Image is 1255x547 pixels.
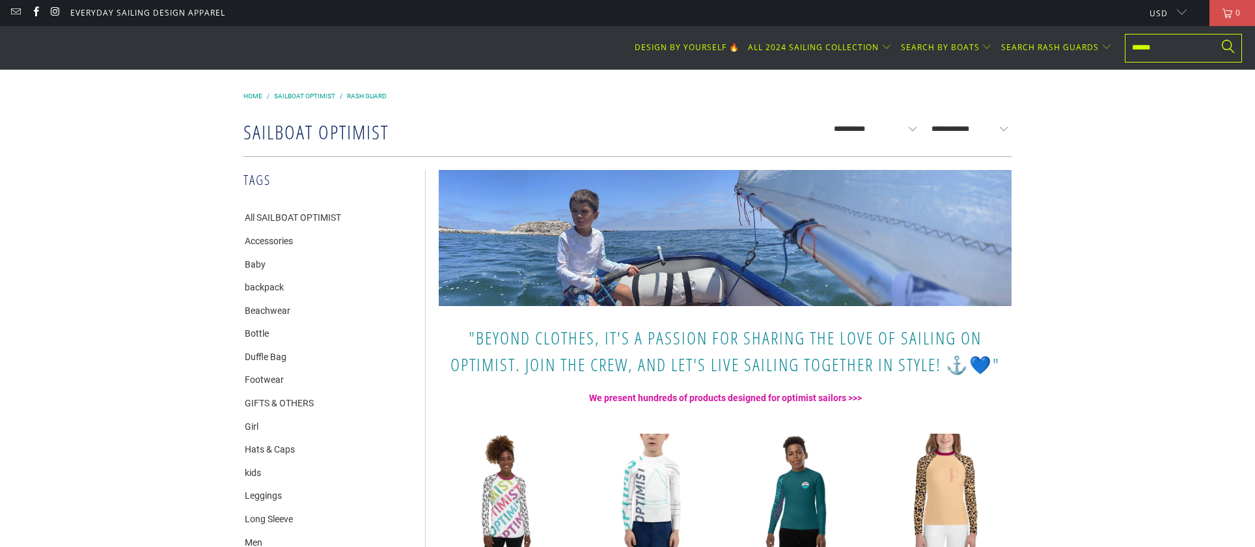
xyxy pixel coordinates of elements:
[243,467,261,480] a: kids
[243,397,314,410] a: GIFTS & OTHERS
[243,513,293,526] a: Long Sleeve
[748,42,879,53] span: ALL 2024 SAILING COLLECTION
[243,235,293,248] a: Accessories
[243,421,258,434] a: Girl
[589,393,862,403] strong: We present hundreds of products designed for optimist sailors >>>
[748,33,892,63] summary: ALL 2024 SAILING COLLECTION
[29,7,40,18] a: Boatbranding on Facebook
[243,328,269,341] a: Bottle
[243,443,295,456] a: Hats & Caps
[243,92,262,100] a: Home
[243,374,284,387] a: Footwear
[1150,8,1168,19] span: USD
[243,115,621,147] h1: SAILBOAT OPTIMIST
[635,33,1112,63] nav: Translation missing: en.navigation.header.main_nav
[49,7,61,18] a: Boatbranding on Instagram
[267,92,269,100] span: /
[243,490,282,503] a: Leggings
[347,92,387,100] a: Rash Guard
[243,281,284,294] a: backpack
[635,33,739,63] a: DESIGN BY YOURSELF 🔥
[274,92,335,100] a: SAILBOAT OPTIMIST
[1001,42,1099,53] span: SEARCH RASH GUARDS
[340,92,342,100] span: /
[70,6,225,20] a: Everyday Sailing Design Apparel
[901,42,980,53] span: SEARCH BY BOATS
[243,351,286,364] a: Duffle Bag
[243,259,266,272] a: Baby
[1001,33,1112,63] summary: SEARCH RASH GUARDS
[243,305,290,318] a: Beachwear
[243,212,341,225] a: All SAILBOAT OPTIMIST
[10,7,21,18] a: Email Boatbranding
[901,33,993,63] summary: SEARCH BY BOATS
[450,326,1000,376] span: "Beyond clothes, it's a passion for sharing the love of sailing on Optimist. Join the crew, and l...
[635,42,739,53] span: DESIGN BY YOURSELF 🔥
